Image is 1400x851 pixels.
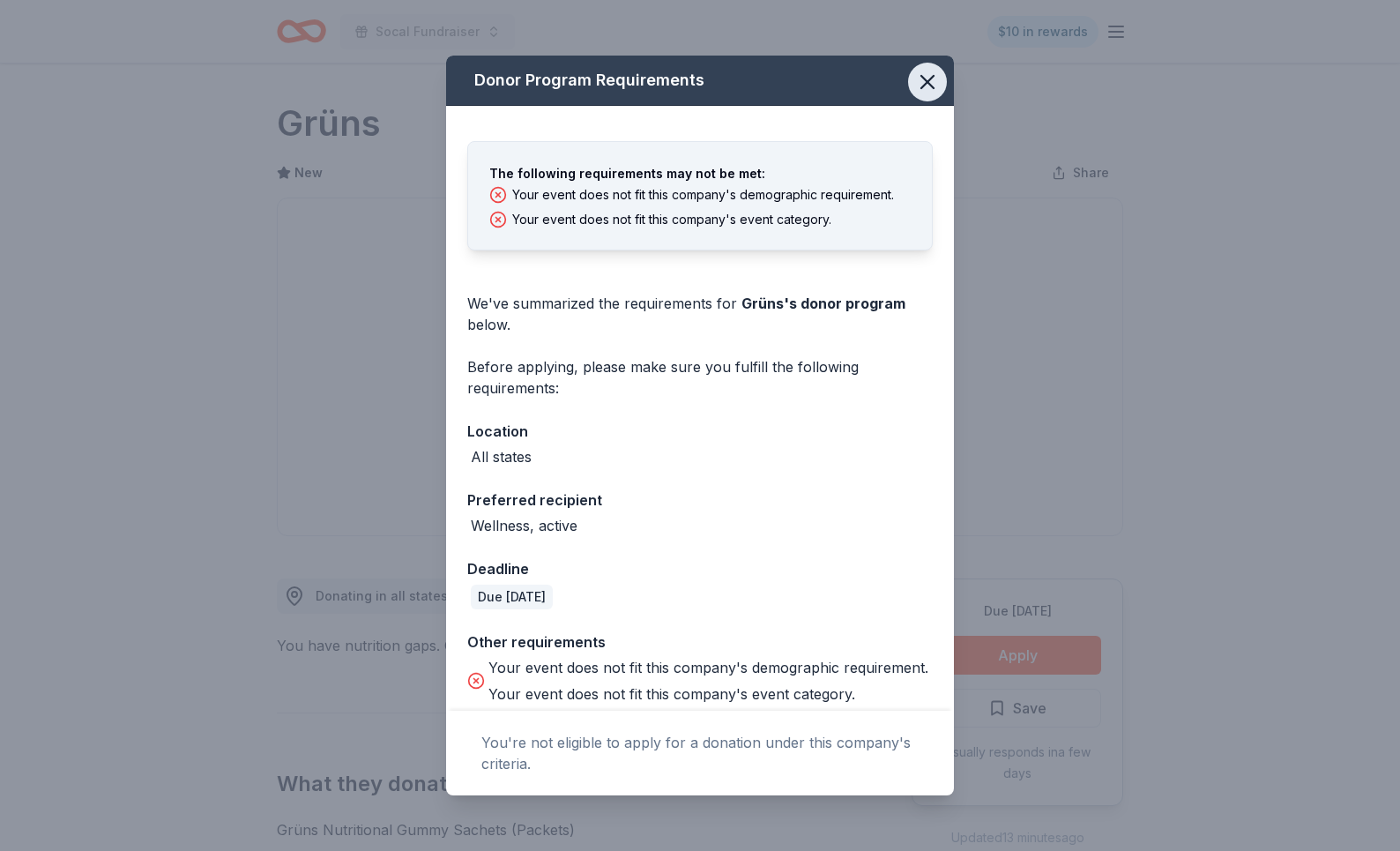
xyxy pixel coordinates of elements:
[471,585,553,609] div: Due [DATE]
[467,631,933,653] div: Other requirements
[467,557,933,580] div: Deadline
[489,163,911,184] div: The following requirements may not be met:
[467,356,933,399] div: Before applying, please make sure you fulfill the following requirements:
[512,187,894,203] div: Your event does not fit this company's demographic requirement.
[467,489,933,511] div: Preferred recipient
[488,657,928,678] div: Your event does not fit this company's demographic requirement.
[741,295,905,312] span: Grüns 's donor program
[467,293,933,335] div: We've summarized the requirements for below.
[481,732,919,774] div: You're not eligible to apply for a donation under this company's criteria.
[446,56,954,106] div: Donor Program Requirements
[471,515,577,536] div: Wellness, active
[512,212,831,228] div: Your event does not fit this company's event category.
[467,420,933,443] div: Location
[471,446,532,467] div: All states
[488,683,928,705] div: Your event does not fit this company's event category.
